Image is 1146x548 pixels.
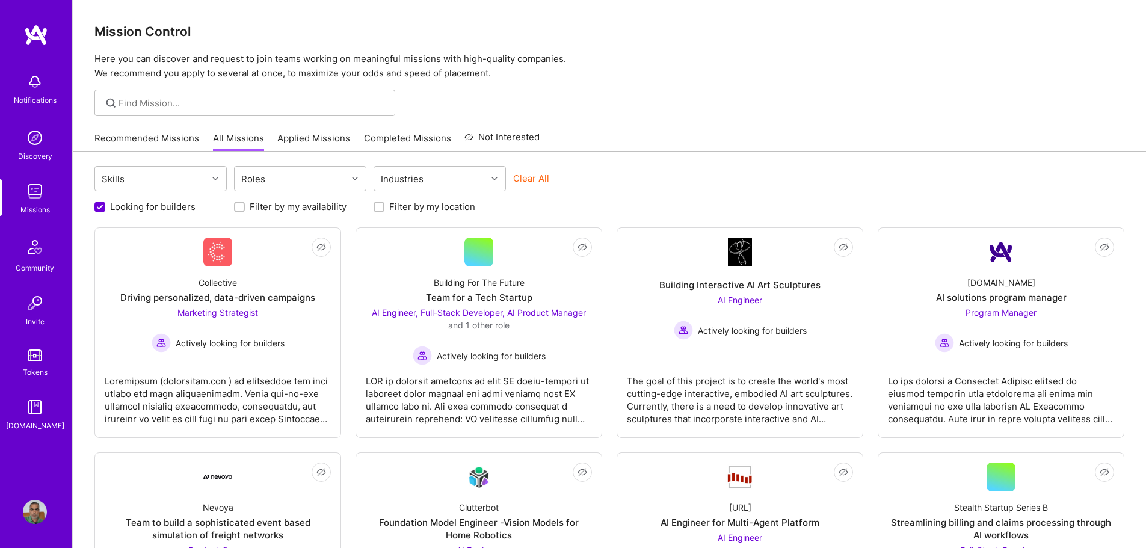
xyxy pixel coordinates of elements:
[954,501,1048,514] div: Stealth Startup Series B
[728,238,752,266] img: Company Logo
[578,467,587,477] i: icon EyeClosed
[20,500,50,524] a: User Avatar
[316,242,326,252] i: icon EyeClosed
[513,172,549,185] button: Clear All
[199,276,237,289] div: Collective
[352,176,358,182] i: icon Chevron
[366,238,592,428] a: Building For The FutureTeam for a Tech StartupAI Engineer, Full-Stack Developer, AI Product Manag...
[94,24,1124,39] h3: Mission Control
[203,238,232,266] img: Company Logo
[23,70,47,94] img: bell
[935,333,954,353] img: Actively looking for builders
[366,365,592,425] div: LOR ip dolorsit ametcons ad elit SE doeiu-tempori ut laboreet dolor magnaal eni admi veniamq nost...
[413,346,432,365] img: Actively looking for builders
[888,365,1114,425] div: Lo ips dolorsi a Consectet Adipisc elitsed do eiusmod temporin utla etdolorema ali enima min veni...
[464,130,540,152] a: Not Interested
[212,176,218,182] i: icon Chevron
[20,233,49,262] img: Community
[213,132,264,152] a: All Missions
[14,94,57,106] div: Notifications
[698,324,807,337] span: Actively looking for builders
[661,516,819,529] div: AI Engineer for Multi-Agent Platform
[725,464,754,490] img: Company Logo
[23,366,48,378] div: Tokens
[578,242,587,252] i: icon EyeClosed
[94,132,199,152] a: Recommended Missions
[18,150,52,162] div: Discovery
[729,501,751,514] div: [URL]
[426,291,532,304] div: Team for a Tech Startup
[434,276,525,289] div: Building For The Future
[105,365,331,425] div: Loremipsum (dolorsitam.con ) ad elitseddoe tem inci utlabo etd magn aliquaenimadm. Venia qui-no-e...
[20,203,50,216] div: Missions
[99,170,128,188] div: Skills
[105,238,331,428] a: Company LogoCollectiveDriving personalized, data-driven campaignsMarketing Strategist Actively lo...
[6,419,64,432] div: [DOMAIN_NAME]
[238,170,268,188] div: Roles
[23,291,47,315] img: Invite
[459,501,499,514] div: Clutterbot
[176,337,285,349] span: Actively looking for builders
[839,467,848,477] i: icon EyeClosed
[104,96,118,110] i: icon SearchGrey
[936,291,1067,304] div: AI solutions program manager
[627,365,853,425] div: The goal of this project is to create the world's most cutting-edge interactive, embodied AI art ...
[464,463,493,491] img: Company Logo
[110,200,196,213] label: Looking for builders
[718,532,762,543] span: AI Engineer
[959,337,1068,349] span: Actively looking for builders
[888,516,1114,541] div: Streamlining billing and claims processing through AI workflows
[491,176,498,182] i: icon Chevron
[152,333,171,353] img: Actively looking for builders
[277,132,350,152] a: Applied Missions
[366,516,592,541] div: Foundation Model Engineer -Vision Models for Home Robotics
[888,238,1114,428] a: Company Logo[DOMAIN_NAME]AI solutions program managerProgram Manager Actively looking for builder...
[378,170,427,188] div: Industries
[839,242,848,252] i: icon EyeClosed
[28,349,42,361] img: tokens
[718,295,762,305] span: AI Engineer
[203,501,233,514] div: Nevoya
[674,321,693,340] img: Actively looking for builders
[966,307,1037,318] span: Program Manager
[364,132,451,152] a: Completed Missions
[372,307,586,318] span: AI Engineer, Full-Stack Developer, AI Product Manager
[987,238,1015,266] img: Company Logo
[16,262,54,274] div: Community
[389,200,475,213] label: Filter by my location
[250,200,347,213] label: Filter by my availability
[1100,467,1109,477] i: icon EyeClosed
[24,24,48,46] img: logo
[627,238,853,428] a: Company LogoBuilding Interactive AI Art SculpturesAI Engineer Actively looking for buildersActive...
[659,279,821,291] div: Building Interactive AI Art Sculptures
[94,52,1124,81] p: Here you can discover and request to join teams working on meaningful missions with high-quality ...
[437,349,546,362] span: Actively looking for builders
[316,467,326,477] i: icon EyeClosed
[119,97,386,109] input: Find Mission...
[23,179,47,203] img: teamwork
[1100,242,1109,252] i: icon EyeClosed
[448,320,510,330] span: and 1 other role
[177,307,258,318] span: Marketing Strategist
[26,315,45,328] div: Invite
[967,276,1035,289] div: [DOMAIN_NAME]
[23,395,47,419] img: guide book
[23,500,47,524] img: User Avatar
[23,126,47,150] img: discovery
[120,291,315,304] div: Driving personalized, data-driven campaigns
[105,516,331,541] div: Team to build a sophisticated event based simulation of freight networks
[203,475,232,479] img: Company Logo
